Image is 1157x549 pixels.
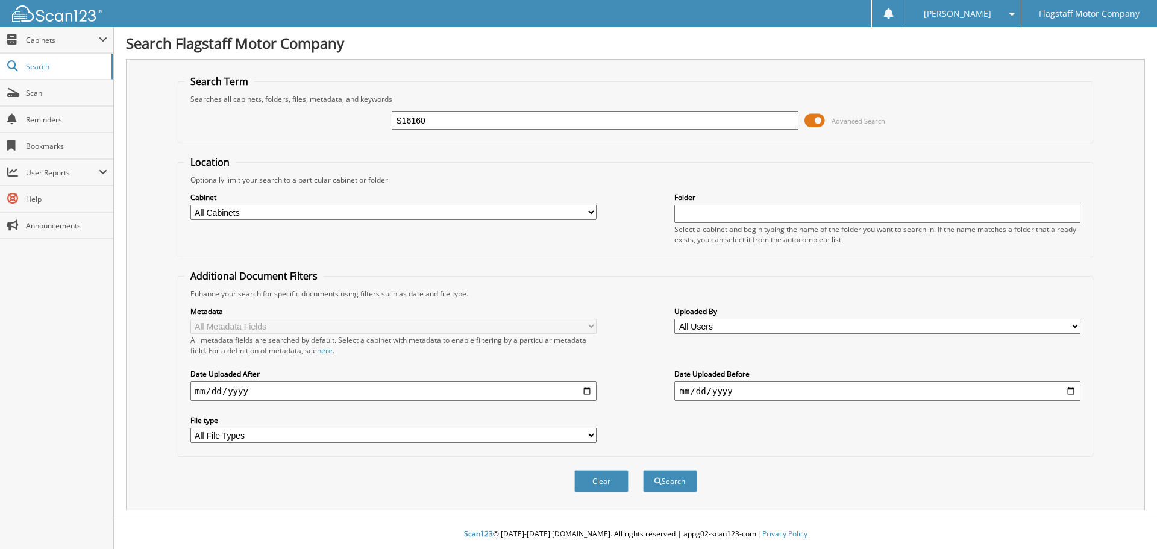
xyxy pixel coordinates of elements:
button: Clear [574,470,629,492]
div: Select a cabinet and begin typing the name of the folder you want to search in. If the name match... [674,224,1080,245]
span: Scan123 [464,529,493,539]
legend: Search Term [184,75,254,88]
h1: Search Flagstaff Motor Company [126,33,1145,53]
span: Bookmarks [26,141,107,151]
a: Privacy Policy [762,529,807,539]
a: here [317,345,333,356]
span: Flagstaff Motor Company [1039,10,1140,17]
span: Cabinets [26,35,99,45]
input: start [190,381,597,401]
label: Date Uploaded After [190,369,597,379]
span: Announcements [26,221,107,231]
div: © [DATE]-[DATE] [DOMAIN_NAME]. All rights reserved | appg02-scan123-com | [114,519,1157,549]
iframe: Chat Widget [1097,491,1157,549]
div: All metadata fields are searched by default. Select a cabinet with metadata to enable filtering b... [190,335,597,356]
span: User Reports [26,168,99,178]
div: Searches all cabinets, folders, files, metadata, and keywords [184,94,1087,104]
legend: Additional Document Filters [184,269,324,283]
span: Scan [26,88,107,98]
div: Enhance your search for specific documents using filters such as date and file type. [184,289,1087,299]
span: [PERSON_NAME] [924,10,991,17]
button: Search [643,470,697,492]
label: Uploaded By [674,306,1080,316]
span: Reminders [26,115,107,125]
span: Help [26,194,107,204]
div: Optionally limit your search to a particular cabinet or folder [184,175,1087,185]
label: File type [190,415,597,425]
label: Date Uploaded Before [674,369,1080,379]
img: scan123-logo-white.svg [12,5,102,22]
span: Search [26,61,105,72]
span: Advanced Search [832,116,885,125]
legend: Location [184,155,236,169]
input: end [674,381,1080,401]
label: Metadata [190,306,597,316]
label: Cabinet [190,192,597,202]
label: Folder [674,192,1080,202]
